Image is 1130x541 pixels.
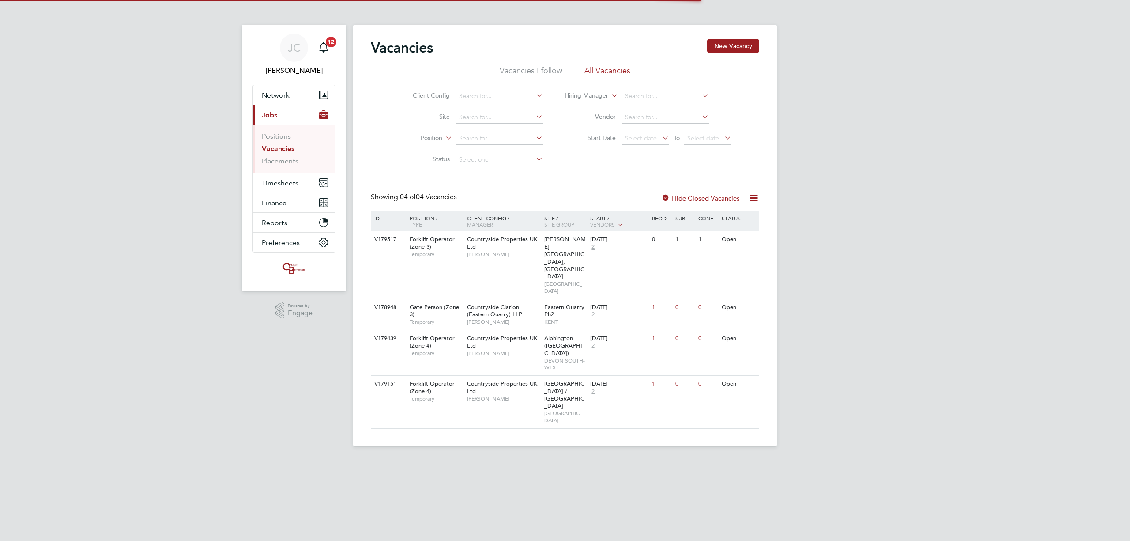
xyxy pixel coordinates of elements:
img: oneillandbrennan-logo-retina.png [281,261,307,276]
span: 2 [590,243,596,251]
div: V179439 [372,330,403,347]
label: Start Date [565,134,616,142]
label: Position [392,134,442,143]
div: ID [372,211,403,226]
span: Temporary [410,395,463,402]
span: Alphington ([GEOGRAPHIC_DATA]) [544,334,582,357]
span: Eastern Quarry Ph2 [544,303,584,318]
div: Open [719,231,758,248]
span: Manager [467,221,493,228]
span: Site Group [544,221,574,228]
span: Preferences [262,238,300,247]
label: Status [399,155,450,163]
span: [GEOGRAPHIC_DATA] / [GEOGRAPHIC_DATA] [544,380,584,410]
div: 0 [650,231,673,248]
div: Status [719,211,758,226]
span: Powered by [288,302,313,310]
div: [DATE] [590,380,648,388]
button: Timesheets [253,173,335,193]
input: Search for... [456,132,543,145]
button: Jobs [253,105,335,125]
div: 0 [673,299,696,316]
div: [DATE] [590,304,648,311]
a: 12 [315,34,332,62]
span: Type [410,221,422,228]
span: Countryside Properties UK Ltd [467,380,537,395]
span: 04 of [400,193,416,201]
div: Reqd [650,211,673,226]
button: Reports [253,213,335,232]
div: Client Config / [465,211,542,232]
button: Preferences [253,233,335,252]
div: 1 [673,231,696,248]
span: Countryside Clarion (Eastern Quarry) LLP [467,303,522,318]
a: Placements [262,157,298,165]
span: Temporary [410,318,463,325]
span: Select date [687,134,719,142]
div: V178948 [372,299,403,316]
div: Position / [403,211,465,232]
span: DEVON SOUTH-WEST [544,357,586,371]
span: [PERSON_NAME] [467,395,540,402]
span: 2 [590,311,596,318]
a: Vacancies [262,144,294,153]
div: 0 [673,376,696,392]
li: All Vacancies [584,65,630,81]
div: Open [719,299,758,316]
span: Reports [262,219,287,227]
span: Network [262,91,290,99]
div: 1 [650,299,673,316]
span: Timesheets [262,179,298,187]
div: 1 [650,376,673,392]
li: Vacancies I follow [500,65,562,81]
label: Vendor [565,113,616,121]
div: 0 [696,299,719,316]
input: Search for... [456,90,543,102]
span: Temporary [410,350,463,357]
div: Showing [371,193,459,202]
span: Countryside Properties UK Ltd [467,334,537,349]
span: 12 [326,37,336,47]
input: Search for... [622,90,709,102]
label: Site [399,113,450,121]
button: New Vacancy [707,39,759,53]
span: Gate Person (Zone 3) [410,303,459,318]
span: Forklift Operator (Zone 4) [410,380,455,395]
span: Select date [625,134,657,142]
span: [PERSON_NAME] [467,318,540,325]
span: Vendors [590,221,615,228]
span: James Crawley [252,65,335,76]
span: Temporary [410,251,463,258]
div: [DATE] [590,236,648,243]
div: 0 [696,330,719,347]
span: Engage [288,310,313,317]
span: Countryside Properties UK Ltd [467,235,537,250]
div: 1 [650,330,673,347]
div: Sub [673,211,696,226]
div: 0 [696,376,719,392]
label: Client Config [399,91,450,99]
span: Forklift Operator (Zone 4) [410,334,455,349]
span: [PERSON_NAME][GEOGRAPHIC_DATA], [GEOGRAPHIC_DATA] [544,235,586,280]
div: Open [719,376,758,392]
span: Forklift Operator (Zone 3) [410,235,455,250]
div: Site / [542,211,588,232]
a: Go to home page [252,261,335,276]
div: Open [719,330,758,347]
span: To [671,132,682,144]
nav: Main navigation [242,25,346,291]
div: Jobs [253,125,335,173]
div: 1 [696,231,719,248]
input: Search for... [622,111,709,124]
span: 2 [590,388,596,395]
div: [DATE] [590,335,648,342]
span: 2 [590,342,596,350]
a: Powered byEngage [275,302,313,319]
div: 0 [673,330,696,347]
span: KENT [544,318,586,325]
span: [GEOGRAPHIC_DATA] [544,280,586,294]
div: V179517 [372,231,403,248]
label: Hiring Manager [557,91,608,100]
span: [PERSON_NAME] [467,251,540,258]
a: Positions [262,132,291,140]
